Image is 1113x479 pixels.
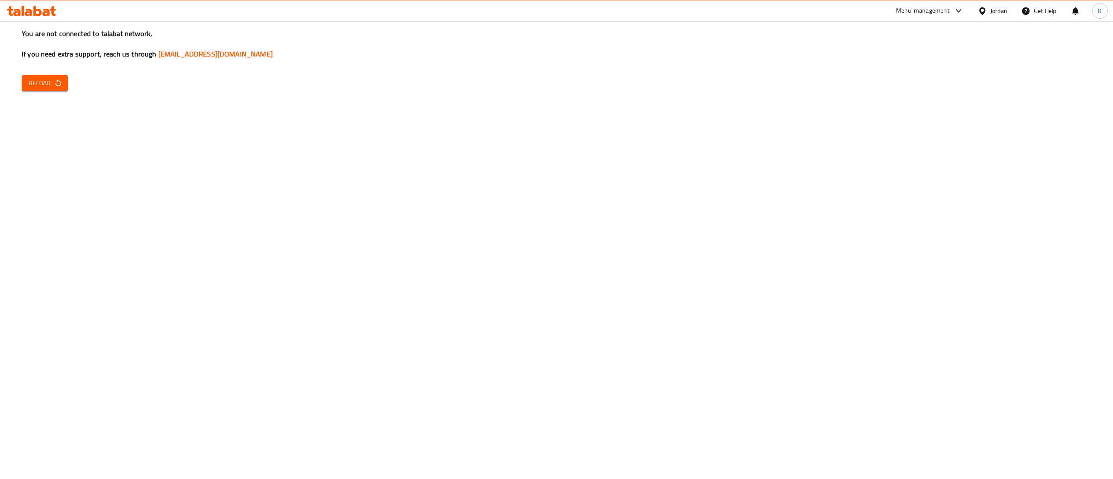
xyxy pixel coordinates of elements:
[896,6,950,16] div: Menu-management
[158,47,273,60] a: [EMAIL_ADDRESS][DOMAIN_NAME]
[22,75,68,91] button: Reload
[22,29,1091,59] h3: You are not connected to talabat network, If you need extra support, reach us through
[990,6,1007,16] div: Jordan
[1098,6,1102,16] span: B
[29,78,61,89] span: Reload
